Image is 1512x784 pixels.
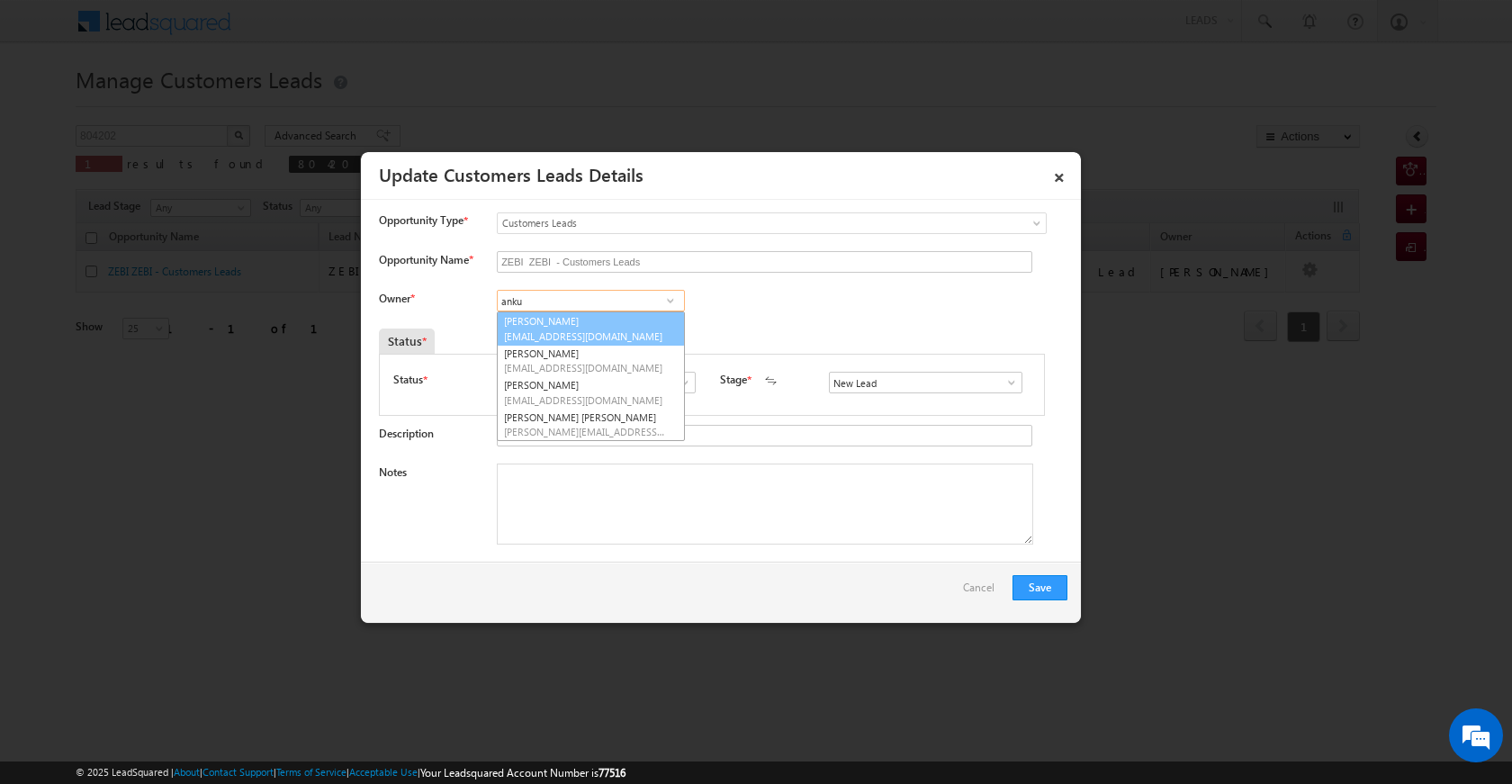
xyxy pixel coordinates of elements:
[669,374,691,392] a: Show All Items
[94,95,302,118] div: Chat with us now
[720,372,747,388] label: Stage
[504,361,666,374] span: [EMAIL_ADDRESS][DOMAIN_NAME]
[379,253,472,266] label: Opportunity Name
[497,290,685,311] input: Type to Search
[276,766,346,778] a: Terms of Service
[498,345,684,377] a: [PERSON_NAME]
[504,425,666,438] span: [PERSON_NAME][EMAIL_ADDRESS][PERSON_NAME][DOMAIN_NAME]
[498,376,684,409] a: [PERSON_NAME]
[498,215,973,231] span: Customers Leads
[497,311,685,346] a: [PERSON_NAME]
[379,329,435,354] div: Status
[1012,575,1067,600] button: Save
[349,766,418,778] a: Acceptable Use
[202,766,274,778] a: Contact Support
[174,766,200,778] a: About
[393,372,423,388] label: Status
[23,167,328,539] textarea: Type your message and hit 'Enter'
[504,329,666,343] span: [EMAIL_ADDRESS][DOMAIN_NAME]
[245,554,327,579] em: Start Chat
[995,374,1018,392] a: Show All Items
[379,427,434,440] label: Description
[829,372,1022,393] input: Type to Search
[498,409,684,441] a: [PERSON_NAME] [PERSON_NAME]
[598,766,625,779] span: 77516
[31,95,76,118] img: d_60004797649_company_0_60004797649
[379,161,643,186] a: Update Customers Leads Details
[379,465,407,479] label: Notes
[963,575,1003,609] a: Cancel
[295,9,338,52] div: Minimize live chat window
[1044,158,1075,190] a: ×
[76,764,625,781] span: © 2025 LeadSquared | | | | |
[379,212,463,229] span: Opportunity Type
[379,292,414,305] label: Owner
[420,766,625,779] span: Your Leadsquared Account Number is
[497,212,1047,234] a: Customers Leads
[504,393,666,407] span: [EMAIL_ADDRESS][DOMAIN_NAME]
[659,292,681,310] a: Show All Items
